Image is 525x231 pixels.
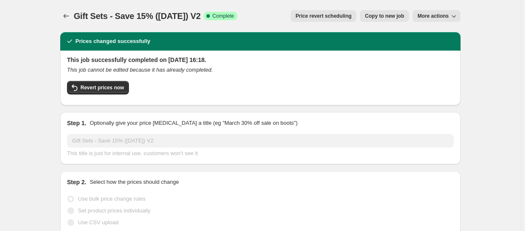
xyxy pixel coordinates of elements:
h2: Step 1. [67,119,86,127]
i: This job cannot be edited because it has already completed. [67,67,213,73]
span: More actions [418,13,449,19]
span: This title is just for internal use, customers won't see it [67,150,198,156]
button: More actions [412,10,461,22]
button: Copy to new job [360,10,409,22]
p: Optionally give your price [MEDICAL_DATA] a title (eg "March 30% off sale on boots") [90,119,297,127]
p: Select how the prices should change [90,178,179,186]
span: Price revert scheduling [296,13,352,19]
span: Use CSV upload [78,219,118,226]
span: Copy to new job [365,13,404,19]
span: Revert prices now [80,84,124,91]
h2: Step 2. [67,178,86,186]
span: Set product prices individually [78,207,150,214]
button: Price change jobs [60,10,72,22]
h2: This job successfully completed on [DATE] 16:18. [67,56,454,64]
span: Complete [212,13,234,19]
input: 30% off holiday sale [67,134,454,148]
span: Gift Sets - Save 15% ([DATE]) V2 [74,11,201,21]
h2: Prices changed successfully [75,37,150,46]
button: Price revert scheduling [291,10,357,22]
span: Use bulk price change rules [78,196,145,202]
button: Revert prices now [67,81,129,94]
